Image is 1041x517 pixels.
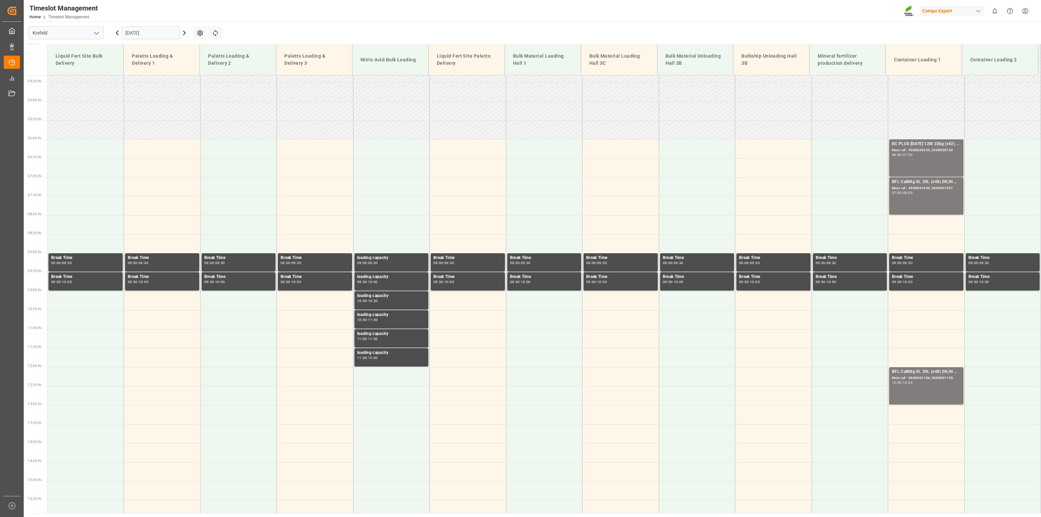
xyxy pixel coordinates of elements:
[816,261,825,264] div: 09:00
[128,255,197,261] div: Break Time
[28,98,42,102] span: 05:00 Hr
[510,255,579,261] div: Break Time
[663,50,728,69] div: Bulk Material Unloading Hall 3B
[28,288,42,292] span: 10:00 Hr
[919,4,987,17] button: Compo Expert
[892,141,961,147] div: BC PLUS [DATE] 12M 25kg (x42) INTBC PLUS [DATE] 6M 1050kg UN CAN BB;BC PLUS [DATE] 9M 1050kg UN C...
[825,280,826,283] div: -
[892,153,902,156] div: 06:00
[434,50,499,69] div: Liquid Fert Site Paletts Delivery
[892,191,902,194] div: 07:00
[521,280,531,283] div: 10:00
[357,274,426,280] div: loading capacity
[596,261,597,264] div: -
[29,3,98,13] div: Timeslot Management
[816,280,825,283] div: 09:30
[891,54,956,66] div: Container Loading 1
[433,261,443,264] div: 09:00
[816,255,884,261] div: Break Time
[28,231,42,235] span: 08:30 Hr
[357,255,426,261] div: loading capacity
[139,261,148,264] div: 09:30
[368,261,378,264] div: 09:30
[510,274,579,280] div: Break Time
[53,50,118,69] div: Liquid Fert Site Bulk Delivery
[968,280,978,283] div: 09:30
[433,274,502,280] div: Break Time
[204,261,214,264] div: 09:00
[978,261,979,264] div: -
[903,280,913,283] div: 10:00
[433,280,443,283] div: 09:30
[663,261,673,264] div: 09:00
[597,261,607,264] div: 09:30
[444,280,454,283] div: 10:00
[204,280,214,283] div: 09:30
[368,318,378,321] div: 11:00
[139,280,148,283] div: 10:00
[28,193,42,197] span: 07:30 Hr
[739,261,749,264] div: 09:00
[521,261,531,264] div: 09:30
[215,280,225,283] div: 10:00
[903,261,913,264] div: 09:30
[519,280,520,283] div: -
[902,261,903,264] div: -
[291,261,301,264] div: 09:30
[357,356,367,359] div: 11:30
[357,312,426,318] div: loading capacity
[510,261,520,264] div: 09:00
[357,337,367,340] div: 11:00
[367,280,368,283] div: -
[214,261,215,264] div: -
[357,280,367,283] div: 09:30
[903,191,913,194] div: 08:00
[215,261,225,264] div: 09:30
[281,274,349,280] div: Break Time
[368,299,378,302] div: 10:30
[51,280,61,283] div: 09:30
[28,155,42,159] span: 06:30 Hr
[138,261,139,264] div: -
[51,255,120,261] div: Break Time
[368,356,378,359] div: 12:00
[663,255,732,261] div: Break Time
[28,79,42,83] span: 04:30 Hr
[214,280,215,283] div: -
[892,274,961,280] div: Break Time
[750,261,760,264] div: 09:30
[28,212,42,216] span: 08:00 Hr
[62,261,72,264] div: 09:30
[586,255,655,261] div: Break Time
[586,274,655,280] div: Break Time
[597,280,607,283] div: 10:00
[892,255,961,261] div: Break Time
[816,274,884,280] div: Break Time
[443,280,444,283] div: -
[290,280,291,283] div: -
[596,280,597,283] div: -
[902,381,903,384] div: -
[367,261,368,264] div: -
[892,179,961,185] div: BFL CaBMg SL 20L (x48) EN,IN MTO
[892,147,961,153] div: Main ref : 4500000245, 2000000163
[672,261,673,264] div: -
[204,274,273,280] div: Break Time
[138,280,139,283] div: -
[586,280,596,283] div: 09:30
[129,50,194,69] div: Paletts Loading & Delivery 1
[28,307,42,311] span: 10:30 Hr
[367,318,368,321] div: -
[892,381,902,384] div: 12:00
[979,280,989,283] div: 10:00
[28,174,42,178] span: 07:00 Hr
[357,350,426,356] div: loading capacity
[433,255,502,261] div: Break Time
[28,364,42,368] span: 12:00 Hr
[128,280,138,283] div: 09:30
[28,478,42,482] span: 15:00 Hr
[826,261,836,264] div: 09:30
[51,261,61,264] div: 09:00
[28,117,42,121] span: 05:30 Hr
[892,185,961,191] div: Main ref : 4500001040, 2000001057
